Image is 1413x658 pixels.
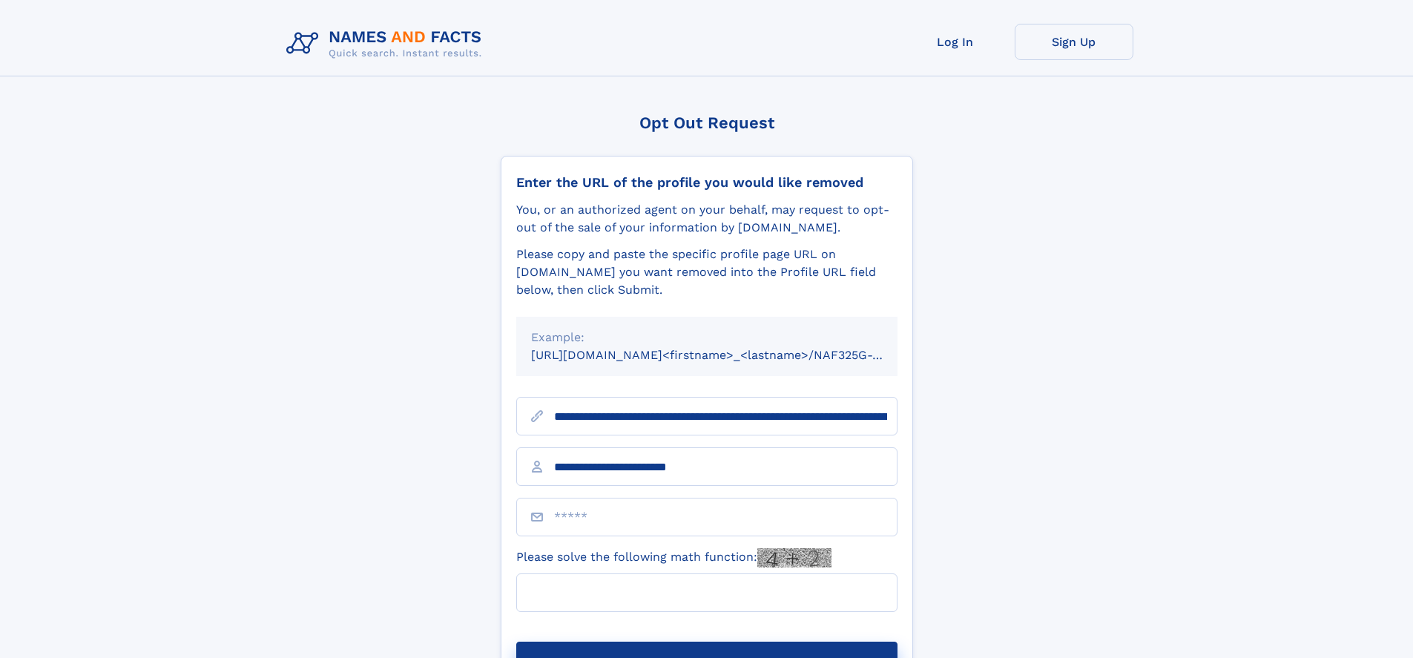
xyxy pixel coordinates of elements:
[1015,24,1133,60] a: Sign Up
[516,201,897,237] div: You, or an authorized agent on your behalf, may request to opt-out of the sale of your informatio...
[516,246,897,299] div: Please copy and paste the specific profile page URL on [DOMAIN_NAME] you want removed into the Pr...
[531,348,926,362] small: [URL][DOMAIN_NAME]<firstname>_<lastname>/NAF325G-xxxxxxxx
[531,329,883,346] div: Example:
[896,24,1015,60] a: Log In
[516,548,831,567] label: Please solve the following math function:
[501,113,913,132] div: Opt Out Request
[516,174,897,191] div: Enter the URL of the profile you would like removed
[280,24,494,64] img: Logo Names and Facts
